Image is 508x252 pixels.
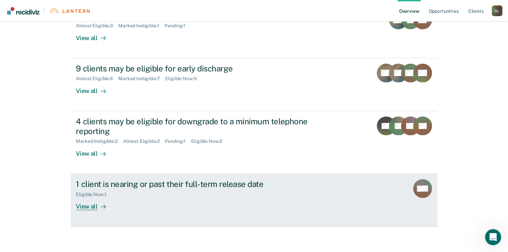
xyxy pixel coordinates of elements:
div: S L [492,5,503,16]
a: 9 clients may be eligible for early dischargeAlmost Eligible:4Marked Ineligible:7Eligible Now:5Vi... [71,58,438,111]
div: Eligible Now : 2 [191,138,228,144]
div: Marked Ineligible : 2 [76,138,123,144]
div: Marked Ineligible : 7 [118,76,165,82]
div: View all [76,144,114,157]
div: 4 clients may be eligible for downgrade to a minimum telephone reporting [76,117,313,136]
a: 1 client is nearing or past their full-term release dateEligible Now:1View all [71,174,438,227]
div: View all [76,29,114,42]
div: Almost Eligible : 4 [76,76,119,82]
div: Almost Eligible : 2 [123,138,165,144]
div: View all [76,197,114,210]
button: Profile dropdown button [492,5,503,16]
div: 1 client is nearing or past their full-term release date [76,179,313,189]
a: 4 clients may be eligible for downgrade to a minimum telephone reportingMarked Ineligible:2Almost... [71,111,438,174]
iframe: Intercom live chat [485,229,501,245]
div: Eligible Now : 5 [166,76,202,82]
div: Marked Ineligible : 1 [118,23,165,29]
div: Almost Eligible : 3 [76,23,119,29]
img: Recidiviz [7,7,39,14]
img: Lantern [49,8,90,13]
span: | [39,8,49,13]
div: Eligible Now : 1 [76,192,112,197]
div: Pending : 1 [165,138,191,144]
div: View all [76,82,114,95]
div: 9 clients may be eligible for early discharge [76,64,313,73]
a: 3 clients may be eligible for a supervision level downgradeAlmost Eligible:3Marked Ineligible:1Pe... [71,5,438,58]
div: Pending : 1 [165,23,191,29]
